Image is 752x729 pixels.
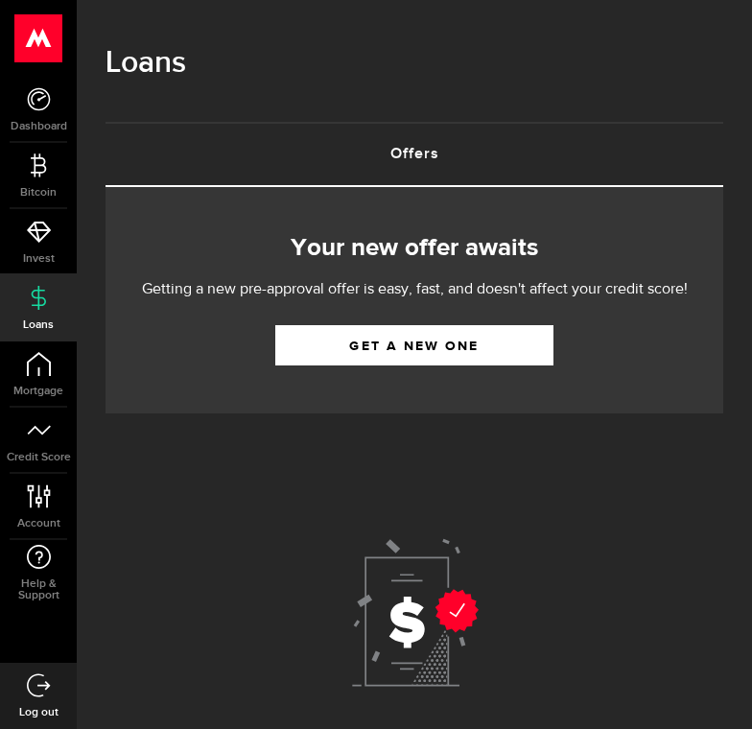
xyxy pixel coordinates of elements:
a: Offers [106,124,723,185]
p: Getting a new pre-approval offer is easy, fast, and doesn't affect your credit score! [134,278,694,301]
ul: Tabs Navigation [106,122,723,187]
h1: Loans [106,38,723,88]
h2: Your new offer awaits [134,228,694,269]
a: Get a new one [275,325,553,365]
